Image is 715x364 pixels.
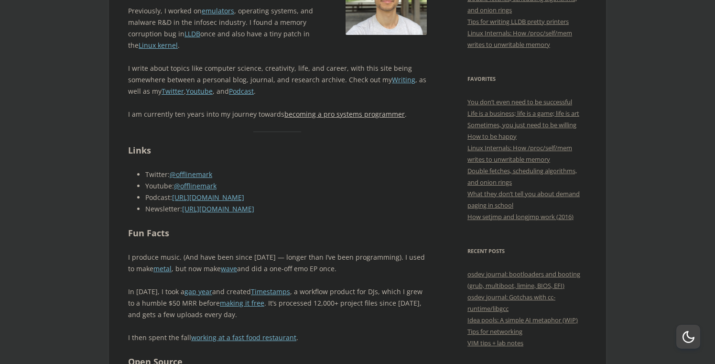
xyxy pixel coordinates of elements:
[191,333,296,342] a: working at a fast food restaurant
[467,98,572,106] a: You don’t even need to be successful
[467,73,587,85] h3: Favorites
[467,109,579,118] a: Life is a business; life is a game; life is art
[467,143,572,164] a: Linux Internals: How /proc/self/mem writes to unwritable memory
[128,332,427,343] p: I then spent the fall .
[467,212,574,221] a: How setjmp and longjmp work (2016)
[467,17,569,26] a: Tips for writing LLDB pretty printers
[467,316,578,324] a: Idea pools: A simple AI metaphor (WIP)
[128,286,427,320] p: In [DATE], I took a and created , a workflow product for DJs, which I grew to a humble $50 MRR be...
[128,252,427,275] p: I produce music. (And have been since [DATE] — longer than I’ve been programming). I used to make...
[128,226,427,240] h2: Fun Facts
[467,189,580,210] a: What they don’t tell you about demand paging in school
[170,170,212,179] a: @offlinemark
[186,87,213,96] a: Youtube
[184,287,212,296] a: gap year
[229,87,254,96] a: Podcast
[467,293,555,313] a: osdev journal: Gotchas with cc-runtime/libgcc
[251,287,290,296] a: Timestamps
[182,204,254,213] a: [URL][DOMAIN_NAME]
[467,121,576,129] a: Sometimes, you just need to be willing
[172,193,244,202] a: [URL][DOMAIN_NAME]
[284,110,405,119] a: becoming a pro systems programmer
[467,270,580,290] a: osdev journal: bootloaders and booting (grub, multiboot, limine, BIOS, EFI)
[128,143,427,157] h2: Links
[162,87,184,96] a: Twitter
[467,29,572,49] a: Linux Internals: How /proc/self/mem writes to unwritable memory
[467,327,522,336] a: Tips for networking
[139,41,178,50] a: Linux kernel
[145,180,427,192] li: Youtube:
[202,6,234,15] a: emulators
[128,109,427,120] p: I am currently ten years into my journey towards .
[145,169,427,180] li: Twitter:
[145,203,427,215] li: Newsletter:
[174,181,217,190] a: @offlinemark
[128,5,427,51] p: Previously, I worked on , operating systems, and malware R&D in the infosec industry. I found a m...
[467,132,517,141] a: How to be happy
[467,245,587,257] h3: Recent Posts
[392,75,415,84] a: Writing
[467,339,523,347] a: VIM tips + lab notes
[145,192,427,203] li: Podcast:
[467,166,577,187] a: Double fetches, scheduling algorithms, and onion rings
[184,29,200,38] a: LLDB
[153,264,172,273] a: metal
[220,298,264,308] a: making it free
[128,63,427,97] p: I write about topics like computer science, creativity, life, and career, with this site being so...
[221,264,237,273] a: wave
